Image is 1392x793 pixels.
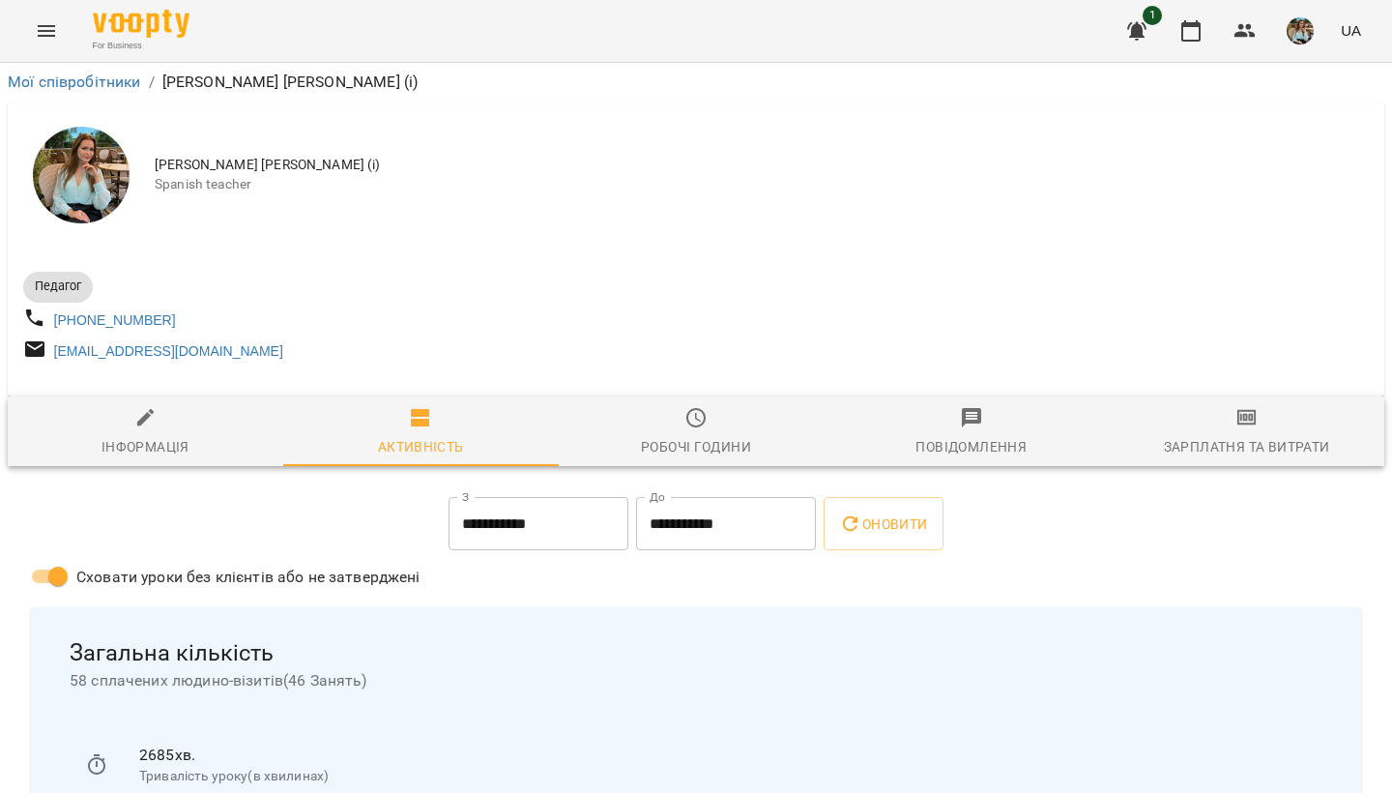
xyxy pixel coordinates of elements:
a: [EMAIL_ADDRESS][DOMAIN_NAME] [54,343,283,359]
span: 1 [1143,6,1162,25]
img: Киречук Валерія Володимирівна (і) [33,127,130,223]
span: For Business [93,40,189,52]
span: 58 сплачених людино-візитів ( 46 Занять ) [70,669,1322,692]
div: Робочі години [641,435,751,458]
span: Педагог [23,278,93,295]
img: 856b7ccd7d7b6bcc05e1771fbbe895a7.jfif [1287,17,1314,44]
div: Повідомлення [915,435,1027,458]
img: Voopty Logo [93,10,189,38]
a: Мої співробітники [8,73,141,91]
button: Оновити [824,497,942,551]
span: Spanish teacher [155,175,1369,194]
button: UA [1333,13,1369,48]
span: Оновити [839,513,927,536]
span: UA [1341,20,1361,41]
span: Сховати уроки без клієнтів або не затверджені [76,566,420,589]
div: Зарплатня та Витрати [1164,435,1330,458]
span: [PERSON_NAME] [PERSON_NAME] (і) [155,156,1369,175]
p: 2685 хв. [139,744,1307,767]
div: Активність [378,435,464,458]
div: Інформація [101,435,189,458]
nav: breadcrumb [8,71,1384,94]
p: [PERSON_NAME] [PERSON_NAME] (і) [162,71,419,94]
li: / [149,71,155,94]
a: [PHONE_NUMBER] [54,312,176,328]
button: Menu [23,8,70,54]
span: Загальна кількість [70,638,1322,668]
p: Тривалість уроку(в хвилинах) [139,767,1307,786]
